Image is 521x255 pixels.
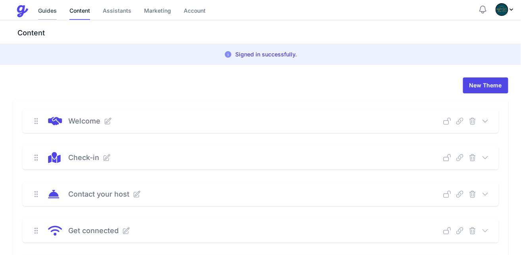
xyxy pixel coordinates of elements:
img: Guestive Guides [16,5,29,17]
a: Marketing [144,3,171,20]
div: Profile Menu [496,3,515,16]
p: Signed in successfully. [235,50,297,58]
p: Contact your host [69,189,130,200]
button: Notifications [478,5,488,14]
a: Assistants [103,3,131,20]
a: Account [184,3,206,20]
img: 7b9xzzh4eks7aqn73y45wchzlam4 [496,3,508,16]
a: Content [69,3,90,20]
a: Guides [38,3,57,20]
a: New Theme [463,77,508,93]
h3: Content [16,28,521,38]
p: Get connected [69,225,119,236]
p: Welcome [69,116,101,127]
p: Check-in [69,152,100,163]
